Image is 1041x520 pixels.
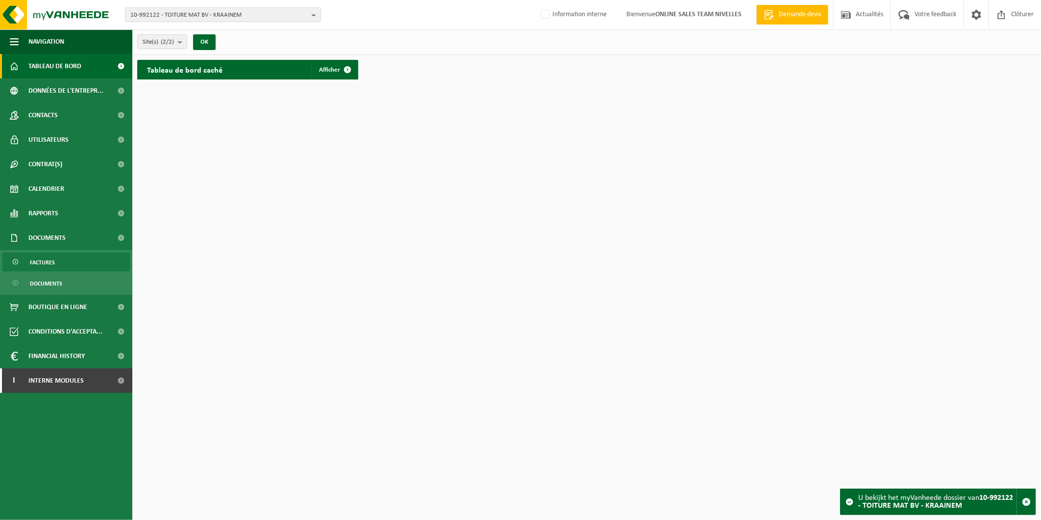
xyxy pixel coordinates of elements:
[28,295,87,319] span: Boutique en ligne
[130,8,308,23] span: 10-992122 - TOITURE MAT BV - KRAAINEM
[28,201,58,226] span: Rapports
[125,7,321,22] button: 10-992122 - TOITURE MAT BV - KRAAINEM
[28,226,66,250] span: Documents
[161,39,174,45] count: (2/2)
[28,103,58,128] span: Contacts
[858,489,1016,515] div: U bekijkt het myVanheede dossier van
[28,368,84,393] span: Interne modules
[858,494,1013,510] strong: 10-992122 - TOITURE MAT BV - KRAAINEM
[28,177,64,201] span: Calendrier
[311,60,357,79] a: Afficher
[143,35,174,50] span: Site(s)
[30,253,55,272] span: Factures
[28,152,62,177] span: Contrat(s)
[28,54,81,78] span: Tableau de bord
[10,368,19,393] span: I
[193,34,216,50] button: OK
[28,29,64,54] span: Navigation
[776,10,823,20] span: Demande devis
[28,319,102,344] span: Conditions d'accepta...
[2,253,130,271] a: Factures
[539,7,607,22] label: Information interne
[137,60,232,79] h2: Tableau de bord caché
[655,11,742,18] strong: ONLINE SALES TEAM NIVELLES
[137,34,187,49] button: Site(s)(2/2)
[2,274,130,292] a: Documents
[28,78,103,103] span: Données de l'entrepr...
[756,5,828,25] a: Demande devis
[28,344,85,368] span: Financial History
[28,128,69,152] span: Utilisateurs
[319,67,340,73] span: Afficher
[30,274,62,293] span: Documents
